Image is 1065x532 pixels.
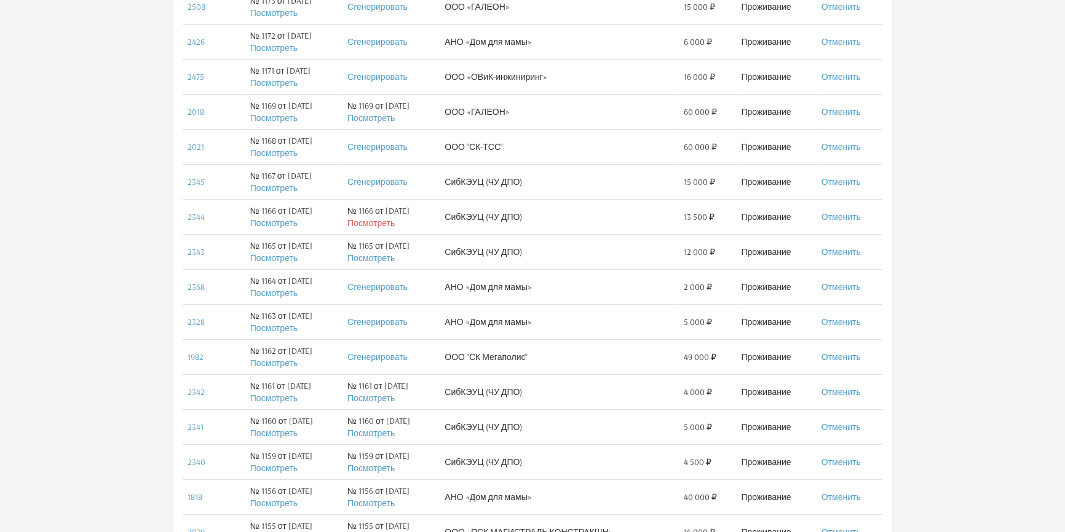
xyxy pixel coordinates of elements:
a: Сгенерировать [347,281,408,292]
span: 15 000 ₽ [683,176,715,188]
a: Посмотреть [250,42,298,53]
a: Посмотреть [250,498,298,509]
td: Проживание [736,129,816,164]
span: 49 000 ₽ [683,351,716,363]
td: № 1171 от [DATE] [245,59,342,94]
a: Отменить [822,71,861,82]
td: № 1166 от [DATE] [342,199,440,234]
span: 2 000 ₽ [683,281,711,293]
a: Отменить [822,246,861,257]
a: 1982 [188,351,204,362]
a: Посмотреть [347,252,395,264]
td: № 1165 от [DATE] [245,234,342,269]
td: СибКЭУЦ (ЧУ ДПО) [440,164,678,199]
a: Сгенерировать [347,141,408,152]
a: Сгенерировать [347,316,408,327]
td: Проживание [736,164,816,199]
td: Проживание [736,479,816,514]
a: 2426 [188,36,205,47]
td: ООО «ОВиК-инжиниринг» [440,59,678,94]
td: № 1166 от [DATE] [245,199,342,234]
a: Посмотреть [250,252,298,264]
a: 2368 [188,281,205,292]
td: СибКЭУЦ (ЧУ ДПО) [440,444,678,479]
td: № 1168 от [DATE] [245,129,342,164]
a: Сгенерировать [347,176,408,187]
a: 2508 [188,1,205,12]
td: Проживание [736,24,816,59]
td: № 1162 от [DATE] [245,339,342,374]
a: Посмотреть [250,77,298,88]
td: № 1165 от [DATE] [342,234,440,269]
a: Сгенерировать [347,1,408,12]
a: Отменить [822,386,861,397]
a: 2328 [188,316,205,327]
span: 16 000 ₽ [683,71,715,83]
a: Отменить [822,316,861,327]
a: Отменить [822,421,861,432]
td: Проживание [736,304,816,339]
a: 2345 [188,176,205,187]
a: Отменить [822,36,861,47]
td: АНО «Дом для мамы» [440,269,678,304]
td: № 1167 от [DATE] [245,164,342,199]
a: Сгенерировать [347,71,408,82]
a: Отменить [822,456,861,467]
td: № 1160 от [DATE] [342,409,440,444]
a: Посмотреть [347,217,395,229]
td: Проживание [736,234,816,269]
a: Посмотреть [347,463,395,474]
a: 2018 [188,106,204,117]
a: Отменить [822,1,861,12]
td: № 1169 от [DATE] [245,94,342,129]
a: Сгенерировать [347,36,408,47]
a: Посмотреть [347,112,395,123]
a: Посмотреть [250,7,298,18]
td: № 1169 от [DATE] [342,94,440,129]
td: Проживание [736,339,816,374]
a: Отменить [822,491,861,503]
td: № 1156 от [DATE] [245,479,342,514]
a: 2342 [188,386,205,397]
td: № 1172 от [DATE] [245,24,342,59]
a: Посмотреть [250,463,298,474]
a: Посмотреть [250,358,298,369]
span: 6 000 ₽ [683,36,711,48]
span: 4 000 ₽ [683,386,711,398]
a: Посмотреть [250,428,298,439]
a: Посмотреть [250,217,298,229]
td: АНО «Дом для мамы» [440,479,678,514]
td: Проживание [736,94,816,129]
a: 2343 [188,246,205,257]
a: Отменить [822,106,861,117]
td: № 1164 от [DATE] [245,269,342,304]
td: Проживание [736,59,816,94]
a: Отменить [822,281,861,292]
a: 2344 [188,211,205,222]
td: № 1156 от [DATE] [342,479,440,514]
a: Посмотреть [250,182,298,194]
td: АНО «Дом для мамы» [440,24,678,59]
a: Посмотреть [347,498,395,509]
a: 2340 [188,456,205,467]
a: Посмотреть [250,112,298,123]
a: Посмотреть [250,147,298,158]
td: № 1163 от [DATE] [245,304,342,339]
td: СибКЭУЦ (ЧУ ДПО) [440,234,678,269]
span: 15 000 ₽ [683,1,715,13]
span: 4 500 ₽ [683,456,711,468]
a: Посмотреть [250,393,298,404]
td: ООО «ГАЛЕОН» [440,94,678,129]
a: Сгенерировать [347,351,408,362]
a: Отменить [822,351,861,362]
span: 13 500 ₽ [683,211,714,223]
td: Проживание [736,409,816,444]
span: 5 000 ₽ [683,316,711,328]
a: 2475 [188,71,204,82]
span: 12 000 ₽ [683,246,715,258]
td: ООО "СК-ТСС" [440,129,678,164]
a: Отменить [822,141,861,152]
a: 1818 [188,491,202,503]
a: Отменить [822,211,861,222]
a: Посмотреть [347,428,395,439]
